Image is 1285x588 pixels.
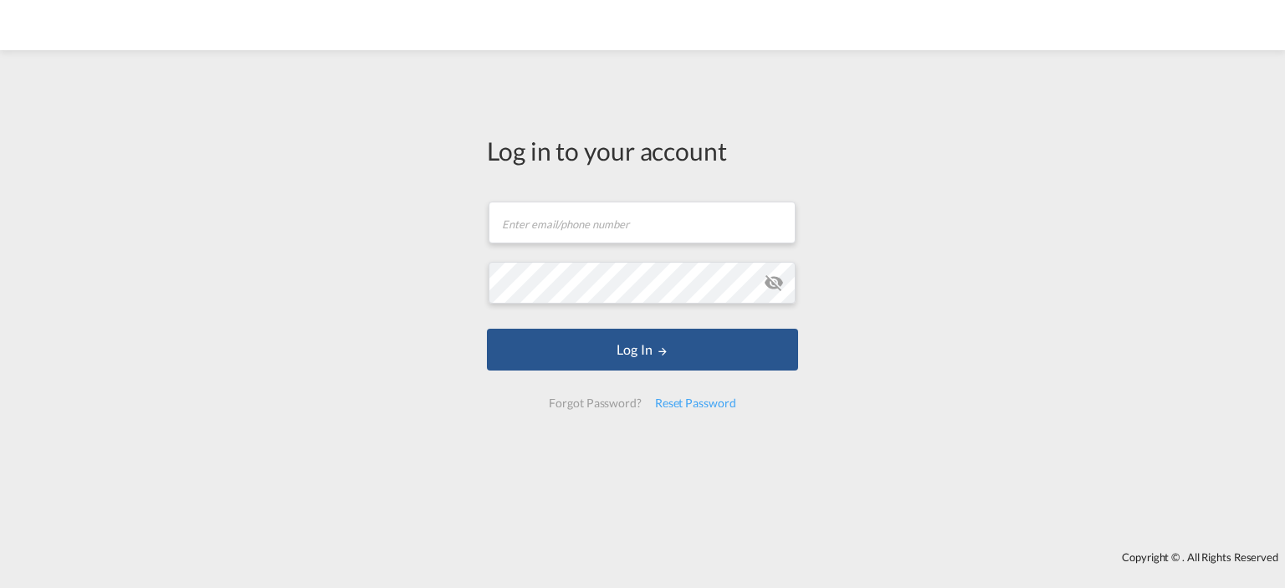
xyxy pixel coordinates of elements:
md-icon: icon-eye-off [764,273,784,293]
div: Reset Password [648,388,743,418]
input: Enter email/phone number [489,202,796,243]
div: Forgot Password? [542,388,648,418]
button: LOGIN [487,329,798,371]
div: Log in to your account [487,133,798,168]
